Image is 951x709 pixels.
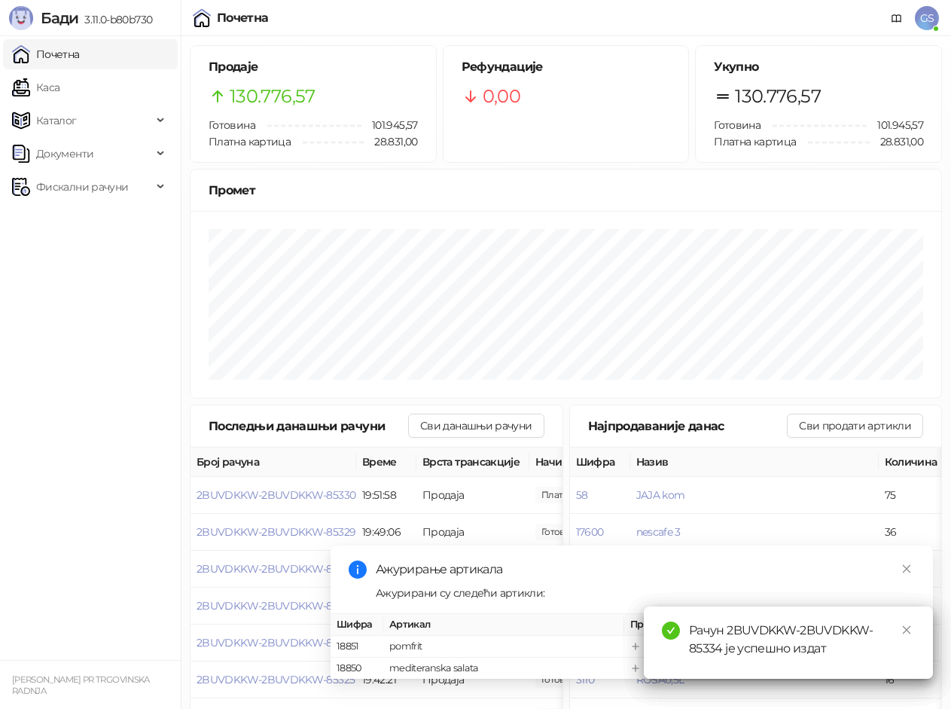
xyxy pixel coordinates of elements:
[576,525,604,539] button: 17600
[898,622,915,638] a: Close
[416,448,529,477] th: Врста трансакције
[209,181,923,200] div: Промет
[12,72,59,102] a: Каса
[78,13,152,26] span: 3.11.0-b80b730
[867,117,923,133] span: 101.945,57
[483,82,520,111] span: 0,00
[356,477,416,514] td: 19:51:58
[576,488,588,502] button: 58
[735,82,821,111] span: 130.776,57
[408,414,544,438] button: Сви данашњи рачуни
[331,614,383,636] th: Шифра
[588,417,788,435] div: Најпродаваније данас
[376,585,915,601] div: Ажурирани су следећи артикли:
[197,673,355,686] button: 2BUVDKKW-2BUVDKKW-85325
[416,514,529,551] td: Продаја
[209,417,408,435] div: Последњи данашњи рачуни
[787,414,923,438] button: Сви продати артикли
[416,477,529,514] td: Продаја
[361,117,418,133] span: 101.945,57
[12,39,80,69] a: Почетна
[197,488,355,502] button: 2BUVDKKW-2BUVDKKW-85330
[197,525,355,539] button: 2BUVDKKW-2BUVDKKW-85329
[885,6,909,30] a: Документација
[879,477,946,514] td: 75
[898,561,915,577] a: Close
[714,135,796,148] span: Платна картица
[535,524,587,540] span: 393,00
[689,622,915,658] div: Рачун 2BUVDKKW-2BUVDKKW-85334 је успешно издат
[529,448,680,477] th: Начини плаћања
[230,82,315,111] span: 130.776,57
[331,658,383,680] td: 18850
[624,614,737,636] th: Промена
[383,658,624,680] td: mediteranska salata
[12,674,150,696] small: [PERSON_NAME] PR TRGOVINSKA RADNJA
[197,562,355,576] button: 2BUVDKKW-2BUVDKKW-85328
[383,614,624,636] th: Артикал
[364,133,417,150] span: 28.831,00
[36,105,77,136] span: Каталог
[535,487,616,503] span: 269,00
[36,139,93,169] span: Документи
[36,172,128,202] span: Фискални рачуни
[209,135,291,148] span: Платна картица
[901,564,912,574] span: close
[197,636,355,649] button: 2BUVDKKW-2BUVDKKW-85326
[41,9,78,27] span: Бади
[636,488,685,502] button: JAJA kom
[376,561,915,579] div: Ажурирање артикала
[217,12,269,24] div: Почетна
[349,561,367,579] span: info-circle
[191,448,356,477] th: Број рачуна
[356,514,416,551] td: 19:49:06
[662,622,680,640] span: check-circle
[879,448,946,477] th: Количина
[9,6,33,30] img: Logo
[209,58,418,76] h5: Продаје
[915,6,939,30] span: GS
[197,599,355,613] button: 2BUVDKKW-2BUVDKKW-85327
[331,636,383,658] td: 18851
[570,448,630,477] th: Шифра
[209,118,255,132] span: Готовина
[462,58,671,76] h5: Рефундације
[901,625,912,635] span: close
[636,525,681,539] button: nescafe 3
[879,514,946,551] td: 36
[870,133,923,150] span: 28.831,00
[383,636,624,658] td: pomfrit
[630,448,879,477] th: Назив
[714,118,760,132] span: Готовина
[714,58,923,76] h5: Укупно
[356,448,416,477] th: Време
